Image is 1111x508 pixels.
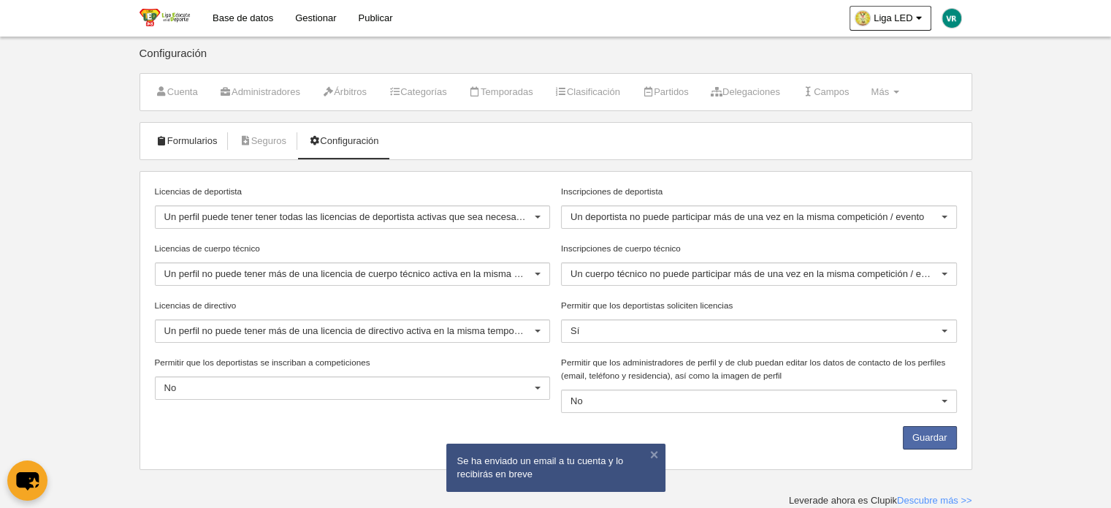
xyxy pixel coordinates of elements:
button: Guardar [903,426,957,450]
img: Oa3ElrZntIAI.30x30.jpg [855,11,870,26]
a: Partidos [634,81,697,103]
a: Campos [794,81,858,103]
span: Un cuerpo técnico no puede participar más de una vez en la misma competición / evento [570,268,944,279]
span: Sí [570,325,579,336]
a: Categorías [381,81,455,103]
a: Clasificación [547,81,628,103]
a: Administradores [212,81,308,103]
a: Temporadas [461,81,541,103]
img: Liga LED [140,9,190,26]
a: Formularios [148,130,226,152]
span: No [570,395,583,406]
a: Árbitros [314,81,375,103]
a: Más [863,81,906,103]
button: chat-button [7,460,47,501]
div: Leverade ahora es Clupik [789,494,972,507]
label: Permitir que los deportistas soliciten licencias [561,299,957,312]
label: Licencias de directivo [155,299,551,312]
span: No [164,382,177,393]
a: Configuración [300,130,386,152]
span: Un perfil no puede tener más de una licencia de cuerpo técnico activa en la misma temporada [164,268,560,279]
span: Un perfil no puede tener más de una licencia de directivo activa en la misma temporada [164,325,533,336]
span: Un perfil puede tener tener todas las licencias de deportista activas que sea necesario [164,211,527,222]
label: Licencias de cuerpo técnico [155,242,551,255]
div: Configuración [140,48,972,73]
label: Permitir que los deportistas se inscriban a competiciones [155,356,551,369]
span: Más [871,86,889,97]
span: Un deportista no puede participar más de una vez en la misma competición / evento [570,211,924,222]
a: Liga LED [850,6,931,31]
a: Delegaciones [703,81,788,103]
label: Licencias de deportista [155,185,551,198]
a: Descubre más >> [897,495,972,506]
label: Permitir que los administradores de perfil y de club puedan editar los datos de contacto de los p... [561,356,957,382]
button: × [647,447,662,462]
a: Cuenta [148,81,206,103]
label: Inscripciones de deportista [561,185,957,198]
img: c2l6ZT0zMHgzMCZmcz05JnRleHQ9VlImYmc9MDA4OTdi.png [942,9,961,28]
span: Liga LED [874,11,912,26]
label: Inscripciones de cuerpo técnico [561,242,957,255]
div: Se ha enviado un email a tu cuenta y lo recibirás en breve [457,455,654,481]
a: Seguros [231,130,294,152]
